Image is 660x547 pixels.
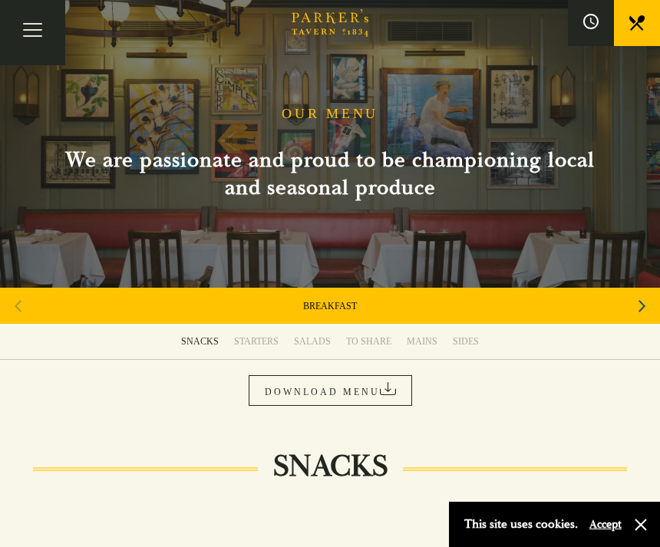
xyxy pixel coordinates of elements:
div: SIDES [453,335,479,348]
a: SNACKS [173,324,226,359]
h2: We are passionate and proud to be championing local and seasonal produce [46,147,614,202]
div: TO SHARE [346,335,391,348]
div: SNACKS [181,335,219,348]
div: SALADS [294,335,331,348]
a: BREAKFAST [303,300,357,312]
a: SALADS [286,324,338,359]
a: SIDES [445,324,487,359]
a: TO SHARE [338,324,399,359]
div: MAINS [407,335,437,348]
a: STARTERS [226,324,286,359]
button: Close and accept [633,517,648,532]
button: Accept [589,517,622,532]
a: DOWNLOAD MENU [249,375,412,406]
p: This site uses cookies. [464,513,578,535]
div: Next slide [632,289,652,323]
h1: OUR MENU [282,106,378,123]
h2: SNACKS [258,448,403,485]
div: STARTERS [234,335,279,348]
a: MAINS [399,324,445,359]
